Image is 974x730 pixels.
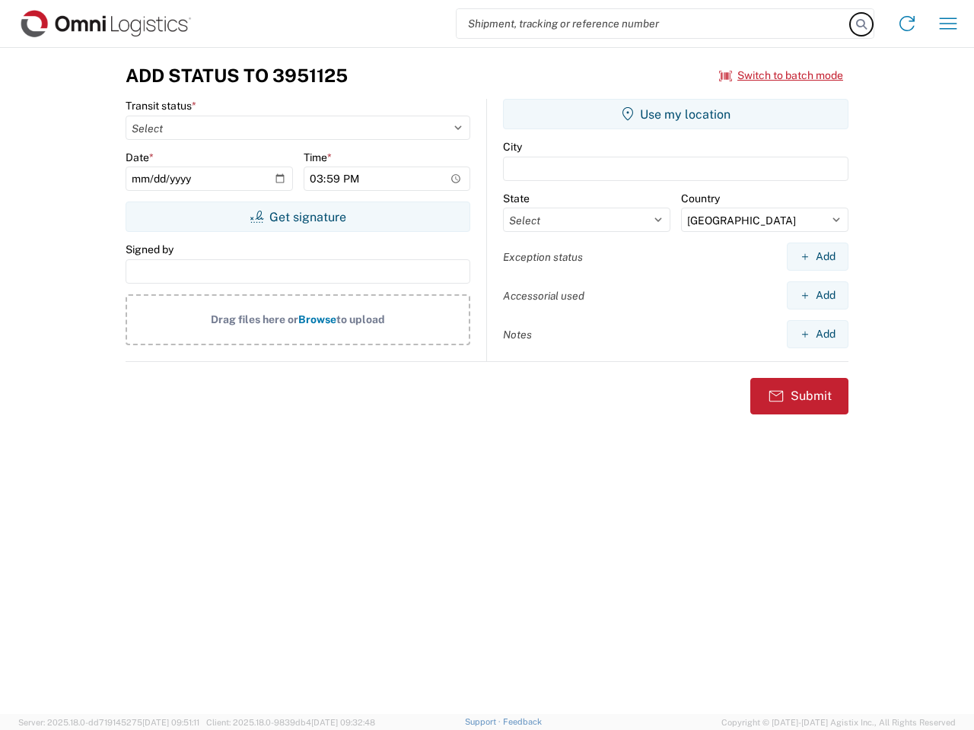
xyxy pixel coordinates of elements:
label: Time [304,151,332,164]
button: Add [787,320,848,348]
span: Browse [298,313,336,325]
label: Transit status [126,99,196,113]
label: Signed by [126,243,173,256]
span: Client: 2025.18.0-9839db4 [206,718,375,727]
a: Support [465,717,503,726]
label: State [503,192,530,205]
span: [DATE] 09:51:11 [142,718,199,727]
label: City [503,140,522,154]
a: Feedback [503,717,542,726]
button: Add [787,281,848,309]
button: Switch to batch mode [719,63,843,88]
label: Notes [503,328,532,341]
button: Use my location [503,99,848,129]
h3: Add Status to 3951125 [126,65,348,87]
span: Copyright © [DATE]-[DATE] Agistix Inc., All Rights Reserved [721,716,956,729]
button: Add [787,243,848,271]
label: Date [126,151,154,164]
span: [DATE] 09:32:48 [311,718,375,727]
label: Country [681,192,720,205]
label: Exception status [503,250,583,264]
span: Drag files here or [211,313,298,325]
span: Server: 2025.18.0-dd719145275 [18,718,199,727]
span: to upload [336,313,385,325]
button: Get signature [126,202,470,232]
input: Shipment, tracking or reference number [457,9,851,38]
button: Submit [750,378,848,414]
label: Accessorial used [503,289,584,303]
